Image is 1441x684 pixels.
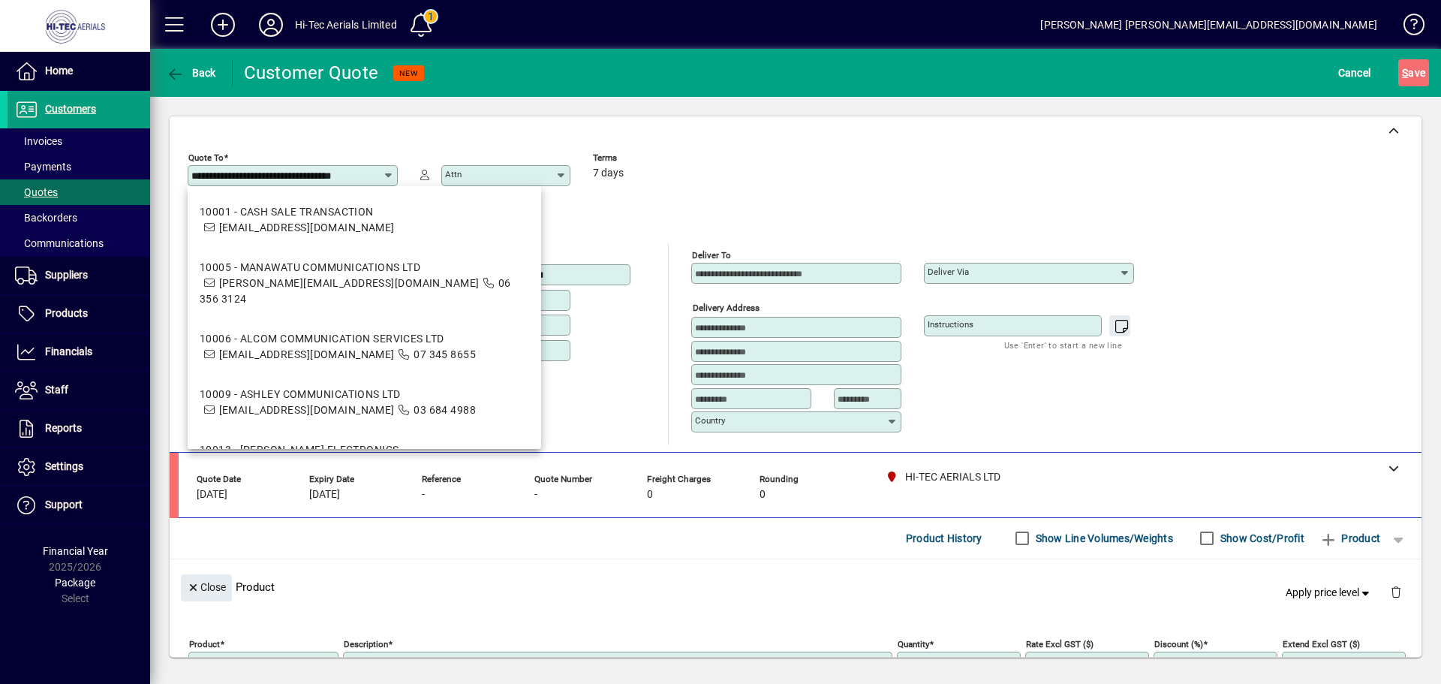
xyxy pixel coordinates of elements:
span: Payments [15,161,71,173]
button: Save [1398,59,1429,86]
span: [EMAIL_ADDRESS][DOMAIN_NAME] [219,404,395,416]
button: Add [199,11,247,38]
button: Close [181,574,232,601]
mat-label: Quote To [188,152,224,163]
span: - [534,489,537,501]
span: 7 days [593,167,624,179]
span: 07 345 8655 [414,348,476,360]
mat-label: Country [695,415,725,426]
mat-label: Rate excl GST ($) [1026,638,1094,649]
span: Back [166,67,216,79]
a: Products [8,295,150,333]
span: Package [55,577,95,589]
div: 10013 - [PERSON_NAME] ELECTRONICS [200,442,476,458]
a: Financials [8,333,150,371]
span: [EMAIL_ADDRESS][DOMAIN_NAME] [219,348,395,360]
div: 10001 - CASH SALE TRANSACTION [200,204,395,220]
span: Cancel [1338,61,1371,85]
app-page-header-button: Back [150,59,233,86]
mat-option: 10013 - BERRY'S ELECTRONICS [188,430,541,486]
span: Financials [45,345,92,357]
mat-label: Discount (%) [1154,638,1203,649]
div: Customer Quote [244,61,379,85]
div: 10006 - ALCOM COMMUNICATION SERVICES LTD [200,331,476,347]
span: Invoices [15,135,62,147]
div: 10009 - ASHLEY COMMUNICATIONS LTD [200,387,476,402]
span: Settings [45,460,83,472]
span: Backorders [15,212,77,224]
mat-label: Deliver via [928,267,969,277]
a: Staff [8,372,150,409]
span: [PERSON_NAME][EMAIL_ADDRESS][DOMAIN_NAME] [219,277,480,289]
app-page-header-button: Close [177,580,236,594]
a: Backorders [8,205,150,231]
a: Suppliers [8,257,150,294]
span: Terms [593,153,683,163]
mat-label: Product [189,638,220,649]
a: Reports [8,410,150,447]
mat-label: Extend excl GST ($) [1283,638,1360,649]
span: Product History [906,526,982,550]
span: Products [45,307,88,319]
span: Support [45,499,83,511]
a: Support [8,487,150,524]
mat-label: Quantity [898,638,929,649]
span: NEW [399,68,418,78]
mat-option: 10009 - ASHLEY COMMUNICATIONS LTD [188,375,541,430]
mat-option: 10005 - MANAWATU COMMUNICATIONS LTD [188,248,541,319]
span: Financial Year [43,545,108,557]
app-page-header-button: Delete [1378,585,1414,598]
span: Suppliers [45,269,88,281]
a: Knowledge Base [1392,3,1422,52]
span: Product [1319,526,1380,550]
span: Staff [45,384,68,396]
span: [EMAIL_ADDRESS][DOMAIN_NAME] [219,221,395,234]
span: Customers [45,103,96,115]
span: 0 [760,489,766,501]
span: S [1402,67,1408,79]
button: Product History [900,525,988,552]
mat-label: Instructions [928,319,973,330]
a: Settings [8,448,150,486]
span: Apply price level [1286,585,1373,601]
a: Home [8,53,150,90]
div: Hi-Tec Aerials Limited [295,13,397,37]
mat-option: 10006 - ALCOM COMMUNICATION SERVICES LTD [188,319,541,375]
span: [DATE] [197,489,227,501]
mat-label: Description [344,638,388,649]
a: Communications [8,231,150,256]
button: Back [162,59,220,86]
div: Product [170,559,1421,614]
span: Reports [45,422,82,434]
a: Invoices [8,128,150,154]
a: Quotes [8,179,150,205]
span: Close [187,575,226,600]
label: Show Cost/Profit [1217,531,1304,546]
label: Show Line Volumes/Weights [1033,531,1173,546]
span: Communications [15,237,104,249]
span: Home [45,65,73,77]
span: Quotes [15,186,58,198]
div: [PERSON_NAME] [PERSON_NAME][EMAIL_ADDRESS][DOMAIN_NAME] [1040,13,1377,37]
button: Profile [247,11,295,38]
button: Product [1312,525,1388,552]
mat-label: Deliver To [692,250,731,261]
button: Cancel [1334,59,1375,86]
mat-option: 10001 - CASH SALE TRANSACTION [188,192,541,248]
span: 0 [647,489,653,501]
span: [DATE] [309,489,340,501]
button: Delete [1378,574,1414,610]
mat-hint: Use 'Enter' to start a new line [1004,336,1122,354]
div: 10005 - MANAWATU COMMUNICATIONS LTD [200,260,529,276]
span: ave [1402,61,1425,85]
a: Payments [8,154,150,179]
button: Apply price level [1280,579,1379,606]
mat-label: Attn [445,169,462,179]
span: 03 684 4988 [414,404,476,416]
span: - [422,489,425,501]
